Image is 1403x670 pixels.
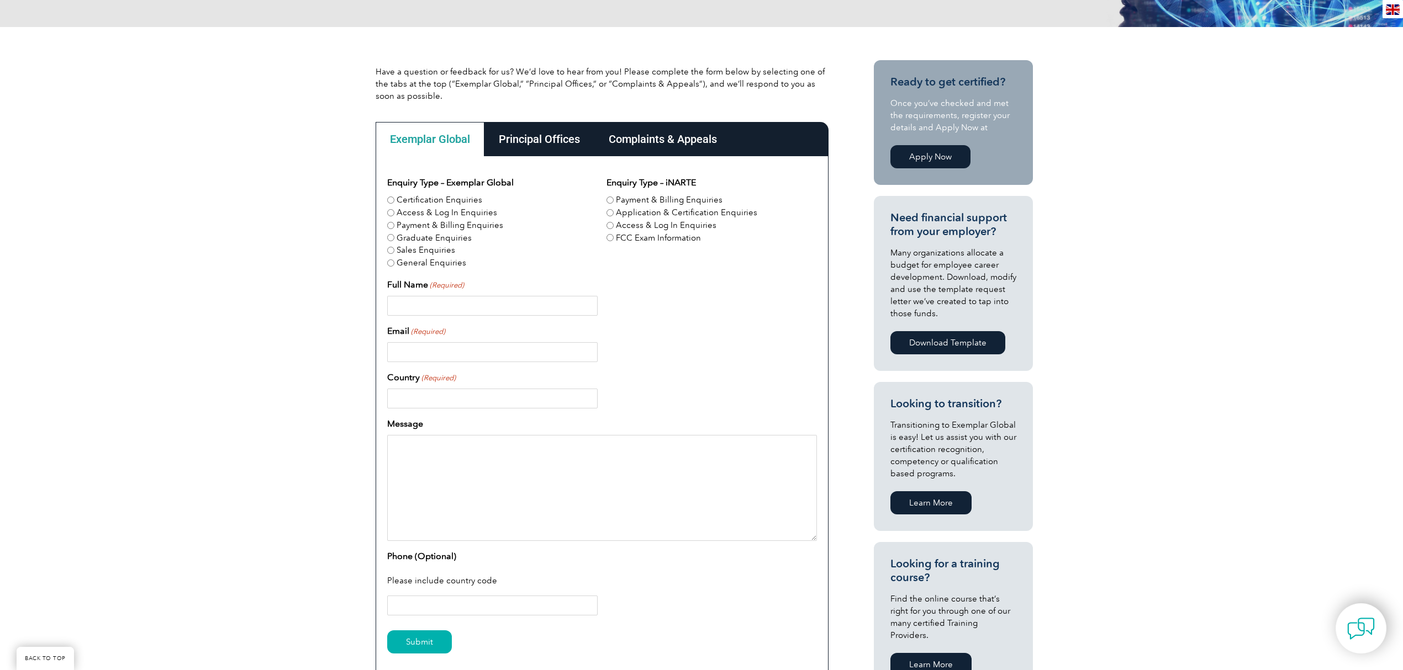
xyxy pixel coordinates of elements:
label: Phone (Optional) [387,550,456,563]
div: Principal Offices [484,122,594,156]
label: General Enquiries [397,257,466,269]
img: en [1386,4,1400,15]
h3: Ready to get certified? [890,75,1016,89]
label: Sales Enquiries [397,244,455,257]
a: Learn More [890,491,972,514]
label: Access & Log In Enquiries [397,206,497,219]
div: Complaints & Appeals [594,122,731,156]
label: Message [387,417,423,430]
h3: Looking to transition? [890,397,1016,411]
span: (Required) [410,326,446,337]
label: Email [387,325,445,338]
a: Apply Now [890,145,971,168]
a: Download Template [890,331,1005,354]
label: Certification Enquiries [397,194,482,206]
img: contact-chat.png [1347,615,1375,642]
legend: Enquiry Type – iNARTE [606,176,696,189]
p: Once you’ve checked and met the requirements, register your details and Apply Now at [890,97,1016,134]
p: Have a question or feedback for us? We’d love to hear from you! Please complete the form below by... [376,66,829,102]
p: Find the online course that’s right for you through one of our many certified Training Providers. [890,593,1016,641]
label: Payment & Billing Enquiries [397,219,503,232]
label: Payment & Billing Enquiries [616,194,722,206]
p: Many organizations allocate a budget for employee career development. Download, modify and use th... [890,247,1016,320]
div: Please include country code [387,567,817,596]
label: Access & Log In Enquiries [616,219,716,232]
label: Graduate Enquiries [397,232,472,244]
label: FCC Exam Information [616,232,701,244]
h3: Looking for a training course? [890,557,1016,584]
span: (Required) [421,373,456,384]
div: Exemplar Global [376,122,484,156]
span: (Required) [429,280,465,291]
label: Country [387,371,456,384]
h3: Need financial support from your employer? [890,211,1016,238]
input: Submit [387,630,452,653]
legend: Enquiry Type – Exemplar Global [387,176,514,189]
p: Transitioning to Exemplar Global is easy! Let us assist you with our certification recognition, c... [890,419,1016,480]
label: Application & Certification Enquiries [616,206,757,219]
a: BACK TO TOP [17,647,74,670]
label: Full Name [387,278,464,291]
